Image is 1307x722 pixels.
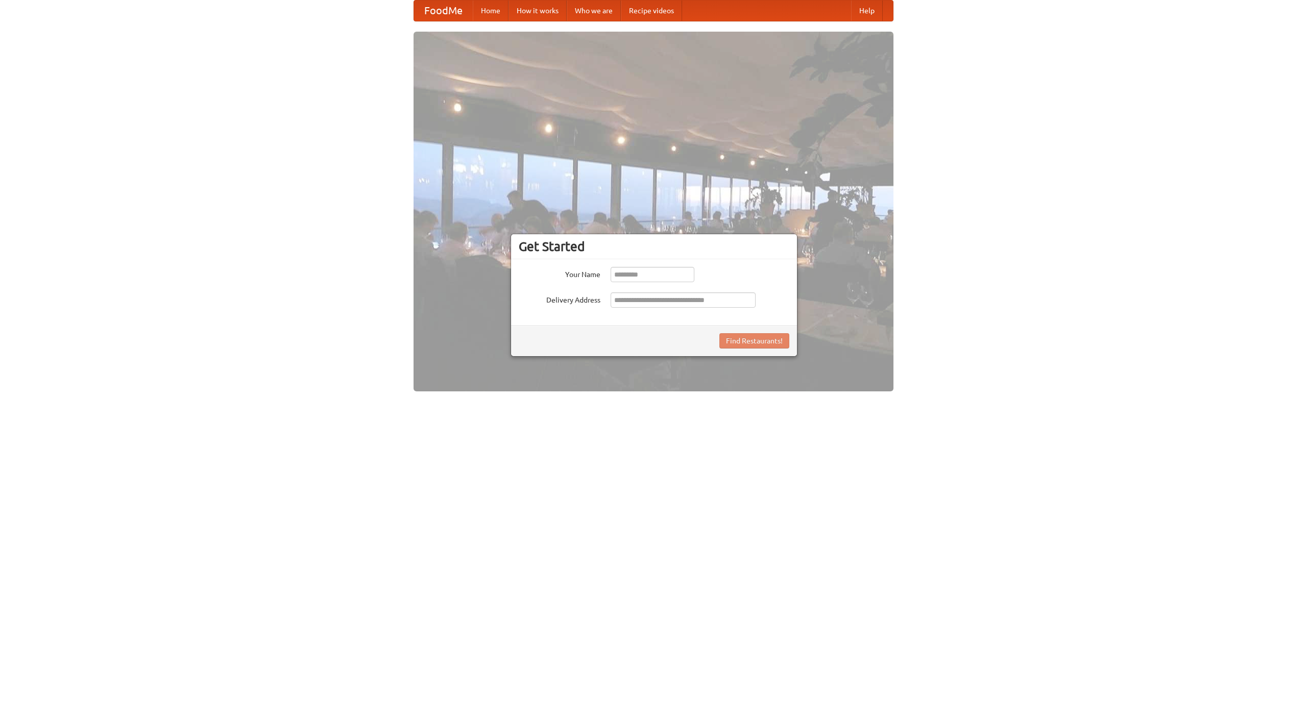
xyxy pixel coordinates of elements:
h3: Get Started [519,239,789,254]
a: Help [851,1,883,21]
a: How it works [509,1,567,21]
label: Your Name [519,267,600,280]
a: Recipe videos [621,1,682,21]
label: Delivery Address [519,292,600,305]
a: Home [473,1,509,21]
a: FoodMe [414,1,473,21]
a: Who we are [567,1,621,21]
button: Find Restaurants! [719,333,789,348]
